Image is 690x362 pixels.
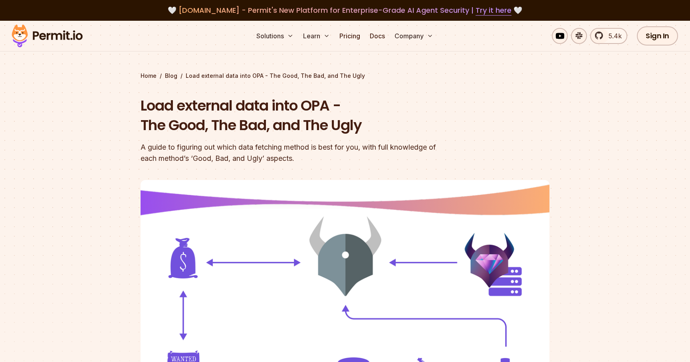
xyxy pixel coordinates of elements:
a: Pricing [336,28,363,44]
button: Company [391,28,436,44]
span: 5.4k [604,31,622,41]
a: Blog [165,72,177,80]
div: 🤍 🤍 [19,5,671,16]
h1: Load external data into OPA - The Good, The Bad, and The Ugly [141,96,447,135]
div: / / [141,72,549,80]
div: A guide to figuring out which data fetching method is best for you, with full knowledge of each m... [141,142,447,164]
button: Learn [300,28,333,44]
span: [DOMAIN_NAME] - Permit's New Platform for Enterprise-Grade AI Agent Security | [178,5,512,15]
a: Docs [367,28,388,44]
a: 5.4k [590,28,627,44]
img: Permit logo [8,22,86,49]
a: Home [141,72,157,80]
a: Try it here [476,5,512,16]
a: Sign In [637,26,678,45]
button: Solutions [253,28,297,44]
